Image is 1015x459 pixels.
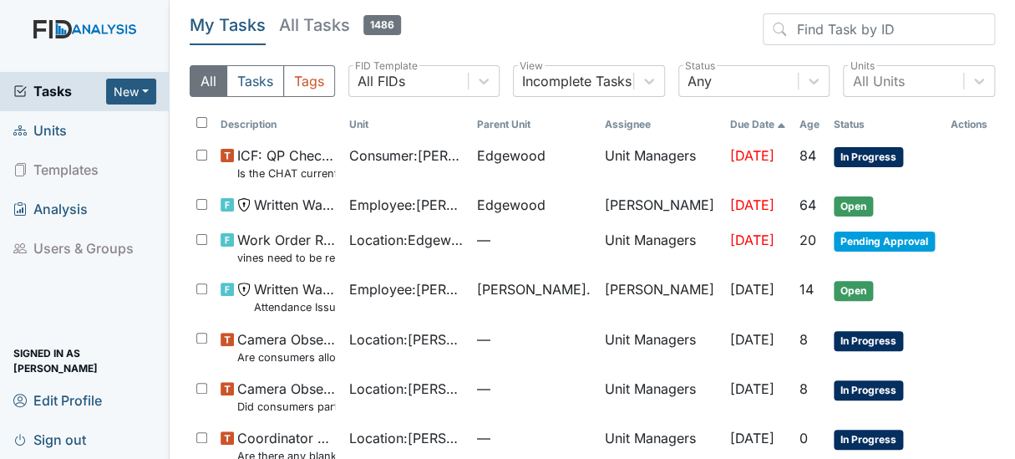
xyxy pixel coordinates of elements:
button: Tasks [226,65,284,97]
span: Location : Edgewood [348,230,463,250]
span: [DATE] [730,147,774,164]
div: All FIDs [358,71,405,91]
small: Is the CHAT current? (document the date in the comment section) [237,166,335,181]
h5: All Tasks [279,13,401,37]
span: Analysis [13,196,88,222]
input: Find Task by ID [763,13,995,45]
td: Unit Managers [598,323,723,372]
span: Consumer : [PERSON_NAME] [348,145,463,166]
span: — [477,230,591,250]
small: Attendance Issue [254,299,335,315]
a: Tasks [13,81,106,101]
span: 84 [799,147,816,164]
span: Edit Profile [13,387,102,413]
span: Written Warning [254,195,335,215]
span: Sign out [13,426,86,452]
td: [PERSON_NAME] [598,273,723,322]
button: Tags [283,65,335,97]
span: Edgewood [477,195,546,215]
span: — [477,379,591,399]
span: 64 [799,196,816,213]
span: Units [13,118,67,144]
th: Toggle SortBy [793,110,827,139]
td: Unit Managers [598,223,723,273]
span: Location : [PERSON_NAME]. [348,329,463,349]
span: [DATE] [730,196,774,213]
th: Toggle SortBy [342,110,469,139]
span: 1486 [363,15,401,35]
td: Unit Managers [598,372,723,421]
span: 8 [799,331,808,348]
span: [DATE] [730,331,774,348]
span: — [477,329,591,349]
th: Toggle SortBy [723,110,793,139]
td: [PERSON_NAME] [598,188,723,223]
small: Are consumers allowed to start meals appropriately? [237,349,335,365]
th: Actions [944,110,995,139]
span: [DATE] [730,380,774,397]
th: Toggle SortBy [827,110,944,139]
span: 20 [799,232,816,248]
small: vines need to be removed around the porch [237,250,335,266]
small: Did consumers participate in family style dining? [237,399,335,415]
span: Open [834,281,873,301]
span: [DATE] [730,232,774,248]
td: Unit Managers [598,139,723,188]
span: Camera Observation Are consumers allowed to start meals appropriately? [237,329,335,365]
th: Toggle SortBy [470,110,598,139]
span: Open [834,196,873,217]
span: Employee : [PERSON_NAME] [348,195,463,215]
span: In Progress [834,380,903,400]
span: Location : [PERSON_NAME]. [348,428,463,448]
span: — [477,428,591,448]
span: Location : [PERSON_NAME]. [348,379,463,399]
span: 14 [799,281,814,298]
button: All [190,65,227,97]
h5: My Tasks [190,13,266,37]
span: [DATE] [730,281,774,298]
span: Camera Observation Did consumers participate in family style dining? [237,379,335,415]
span: Employee : [PERSON_NAME] [348,279,463,299]
span: [PERSON_NAME]. [477,279,591,299]
span: Pending Approval [834,232,935,252]
span: Signed in as [PERSON_NAME] [13,348,156,374]
span: In Progress [834,147,903,167]
th: Toggle SortBy [214,110,342,139]
span: In Progress [834,430,903,450]
span: [DATE] [730,430,774,446]
div: Incomplete Tasks [522,71,632,91]
span: Edgewood [477,145,546,166]
div: Type filter [190,65,335,97]
span: ICF: QP Checklist Is the CHAT current? (document the date in the comment section) [237,145,335,181]
button: New [106,79,156,105]
span: 8 [799,380,808,397]
th: Assignee [598,110,723,139]
span: Work Order Routine vines need to be removed around the porch [237,230,335,266]
span: In Progress [834,331,903,351]
span: 0 [799,430,808,446]
div: Any [688,71,712,91]
div: All Units [852,71,904,91]
input: Toggle All Rows Selected [196,117,207,128]
span: Written Warning Attendance Issue [254,279,335,315]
